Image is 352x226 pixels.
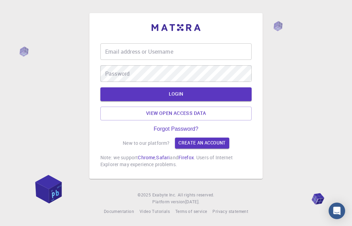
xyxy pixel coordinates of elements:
[154,126,198,132] a: Forgot Password?
[152,198,185,205] span: Platform version
[123,140,169,147] p: New to our platform?
[104,208,134,214] span: Documentation
[152,192,176,197] span: Exabyte Inc.
[175,138,229,149] a: Create an account
[185,198,200,205] a: [DATE].
[212,208,248,214] span: Privacy statement
[100,107,252,120] a: View open access data
[156,154,170,161] a: Safari
[175,208,207,214] span: Terms of service
[175,208,207,215] a: Terms of service
[137,192,152,198] span: © 2025
[140,208,170,214] span: Video Tutorials
[140,208,170,215] a: Video Tutorials
[100,154,252,168] p: Note: we support , and . Users of Internet Explorer may experience problems.
[178,154,194,161] a: Firefox
[104,208,134,215] a: Documentation
[185,199,200,204] span: [DATE] .
[152,192,176,198] a: Exabyte Inc.
[138,154,155,161] a: Chrome
[329,203,345,219] div: Open Intercom Messenger
[178,192,214,198] span: All rights reserved.
[100,87,252,101] button: LOGIN
[212,208,248,215] a: Privacy statement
